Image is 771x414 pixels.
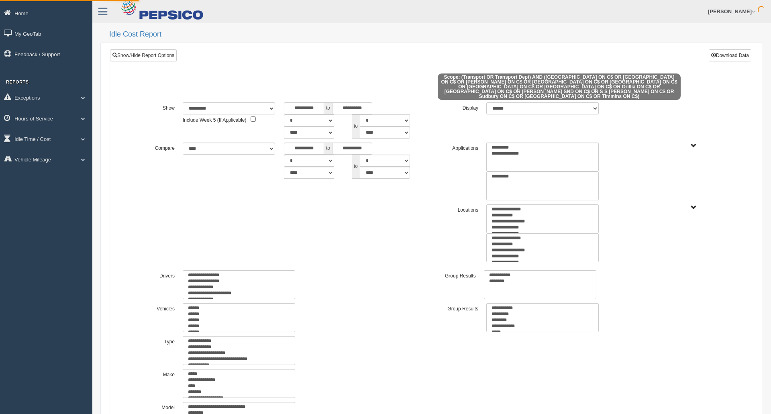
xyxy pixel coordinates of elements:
[128,402,179,412] label: Model
[128,336,179,346] label: Type
[128,270,179,280] label: Drivers
[128,303,179,313] label: Vehicles
[432,204,482,214] label: Locations
[324,143,332,155] span: to
[324,102,332,114] span: to
[352,155,360,179] span: to
[110,49,177,61] a: Show/Hide Report Options
[429,270,480,280] label: Group Results
[128,102,179,112] label: Show
[128,143,179,152] label: Compare
[352,114,360,139] span: to
[128,369,179,379] label: Make
[438,73,681,100] span: Scope: (Transport OR Transport Dept) AND ([GEOGRAPHIC_DATA] ON C$ OR [GEOGRAPHIC_DATA] ON C$ OR [...
[432,143,482,152] label: Applications
[432,102,482,112] label: Display
[432,303,482,313] label: Group Results
[709,49,751,61] button: Download Data
[109,31,763,39] h2: Idle Cost Report
[183,114,247,124] label: Include Week 5 (If Applicable)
